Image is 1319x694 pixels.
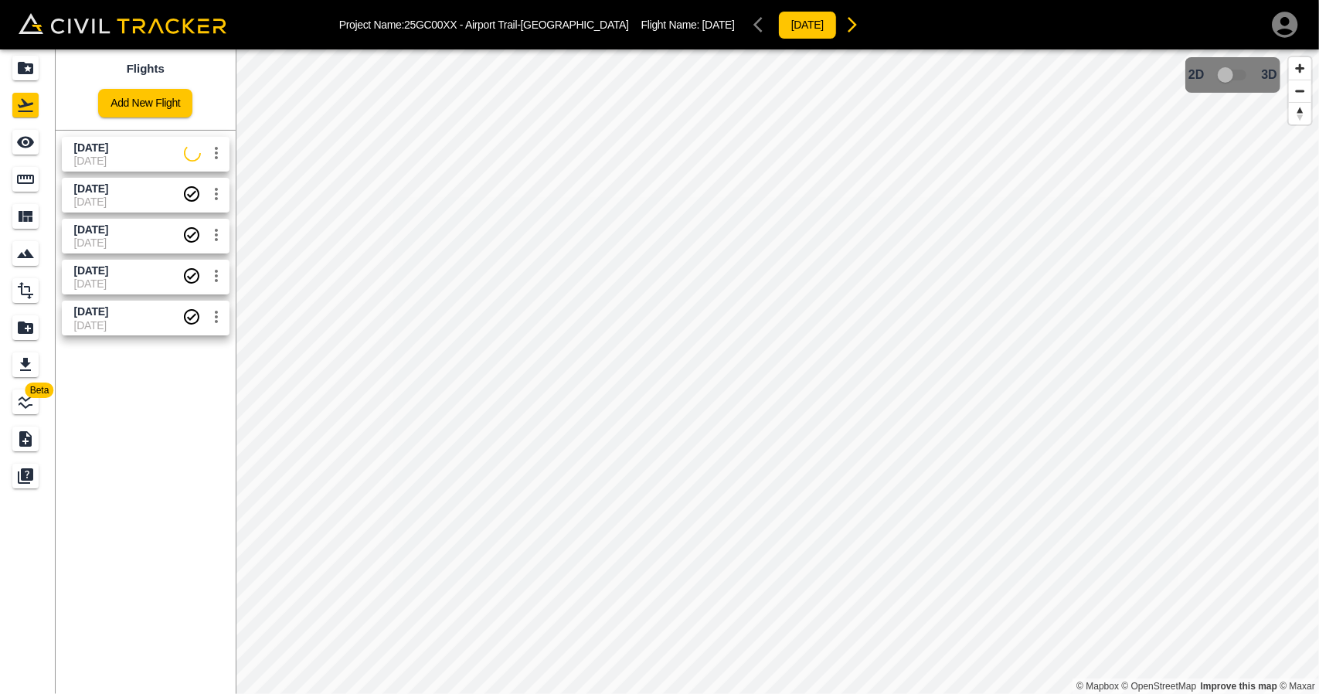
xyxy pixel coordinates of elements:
[1201,681,1277,692] a: Map feedback
[1122,681,1197,692] a: OpenStreetMap
[702,19,735,31] span: [DATE]
[1188,68,1204,82] span: 2D
[778,11,837,39] button: [DATE]
[1076,681,1119,692] a: Mapbox
[1289,57,1311,80] button: Zoom in
[1211,60,1256,90] span: 3D model not uploaded yet
[1289,102,1311,124] button: Reset bearing to north
[339,19,629,31] p: Project Name: 25GC00XX - Airport Trail-[GEOGRAPHIC_DATA]
[236,49,1319,694] canvas: Map
[1289,80,1311,102] button: Zoom out
[1280,681,1315,692] a: Maxar
[1262,68,1277,82] span: 3D
[19,13,226,35] img: Civil Tracker
[641,19,735,31] p: Flight Name:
